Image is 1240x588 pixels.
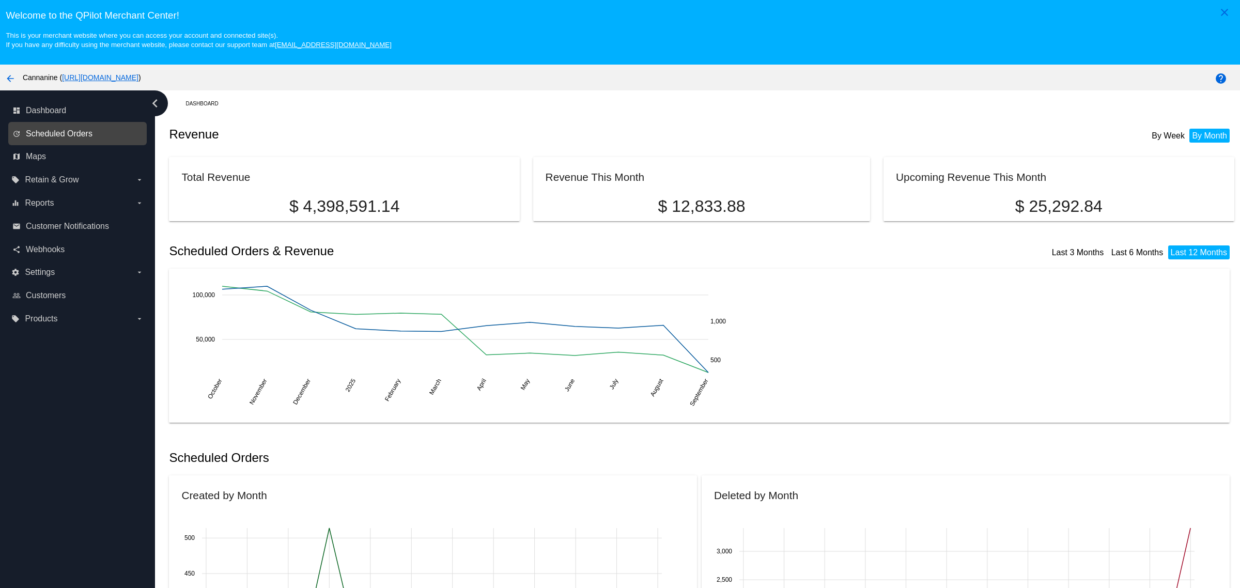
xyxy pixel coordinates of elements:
i: arrow_drop_down [135,268,144,276]
text: 2025 [344,377,358,393]
a: share Webhooks [12,241,144,258]
text: 50,000 [196,336,215,343]
h2: Created by Month [181,489,267,501]
span: Scheduled Orders [26,129,92,138]
p: $ 4,398,591.14 [181,197,507,216]
a: dashboard Dashboard [12,102,144,119]
li: By Week [1149,129,1187,143]
span: Customers [26,291,66,300]
i: local_offer [11,176,20,184]
i: arrow_drop_down [135,176,144,184]
small: This is your merchant website where you can access your account and connected site(s). If you hav... [6,32,391,49]
a: Last 12 Months [1171,248,1227,257]
i: map [12,152,21,161]
h2: Deleted by Month [714,489,798,501]
mat-icon: close [1218,6,1231,19]
text: December [292,378,313,406]
h2: Scheduled Orders [169,451,702,465]
i: dashboard [12,106,21,115]
text: 500 [184,534,195,541]
text: June [563,377,576,393]
a: email Customer Notifications [12,218,144,235]
text: April [475,378,488,392]
i: update [12,130,21,138]
span: Products [25,314,57,323]
span: Customer Notifications [26,222,109,231]
i: people_outline [12,291,21,300]
h3: Welcome to the QPilot Merchant Center! [6,10,1234,21]
i: chevron_left [147,95,163,112]
text: February [383,378,402,403]
a: [EMAIL_ADDRESS][DOMAIN_NAME] [275,41,392,49]
a: Dashboard [185,96,227,112]
a: Last 3 Months [1052,248,1104,257]
text: 2,500 [717,576,732,583]
p: $ 12,833.88 [546,197,858,216]
span: Dashboard [26,106,66,115]
i: settings [11,268,20,276]
i: equalizer [11,199,20,207]
i: local_offer [11,315,20,323]
a: Last 6 Months [1111,248,1164,257]
li: By Month [1189,129,1230,143]
a: people_outline Customers [12,287,144,304]
i: share [12,245,21,254]
h2: Revenue This Month [546,171,645,183]
h2: Scheduled Orders & Revenue [169,244,702,258]
span: Settings [25,268,55,277]
text: October [207,378,224,400]
h2: Revenue [169,127,702,142]
text: July [608,378,620,391]
mat-icon: help [1215,72,1227,85]
i: arrow_drop_down [135,315,144,323]
h2: Total Revenue [181,171,250,183]
text: 3,000 [717,548,732,555]
text: 1,000 [710,318,726,325]
text: 100,000 [193,291,215,299]
i: email [12,222,21,230]
text: September [689,378,710,408]
a: map Maps [12,148,144,165]
text: March [428,378,443,396]
text: 450 [184,570,195,577]
p: $ 25,292.84 [896,197,1221,216]
span: Reports [25,198,54,208]
text: 500 [710,357,721,364]
span: Maps [26,152,46,161]
i: arrow_drop_down [135,199,144,207]
mat-icon: arrow_back [4,72,17,85]
span: Webhooks [26,245,65,254]
span: Retain & Grow [25,175,79,184]
text: November [248,378,269,406]
text: May [519,378,531,392]
a: update Scheduled Orders [12,126,144,142]
span: Cannanine ( ) [23,73,141,82]
a: [URL][DOMAIN_NAME] [62,73,138,82]
text: August [649,377,665,398]
h2: Upcoming Revenue This Month [896,171,1046,183]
